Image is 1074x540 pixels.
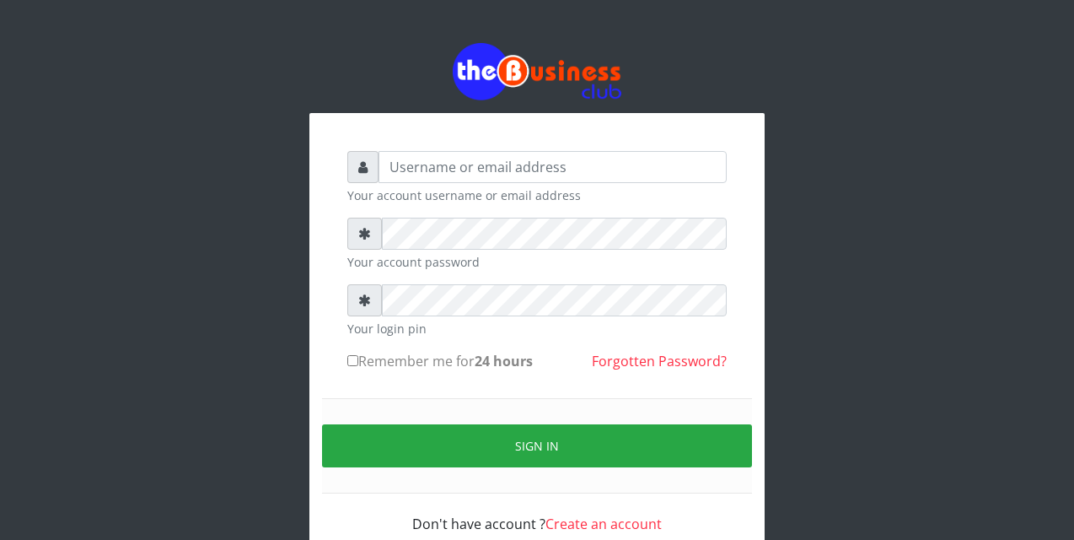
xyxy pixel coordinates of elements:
small: Your account password [347,253,727,271]
input: Username or email address [379,151,727,183]
a: Create an account [545,515,662,533]
small: Your account username or email address [347,186,727,204]
button: Sign in [322,424,752,467]
small: Your login pin [347,320,727,337]
div: Don't have account ? [347,494,727,534]
input: Remember me for24 hours [347,355,358,366]
label: Remember me for [347,351,533,371]
a: Forgotten Password? [592,352,727,370]
b: 24 hours [475,352,533,370]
